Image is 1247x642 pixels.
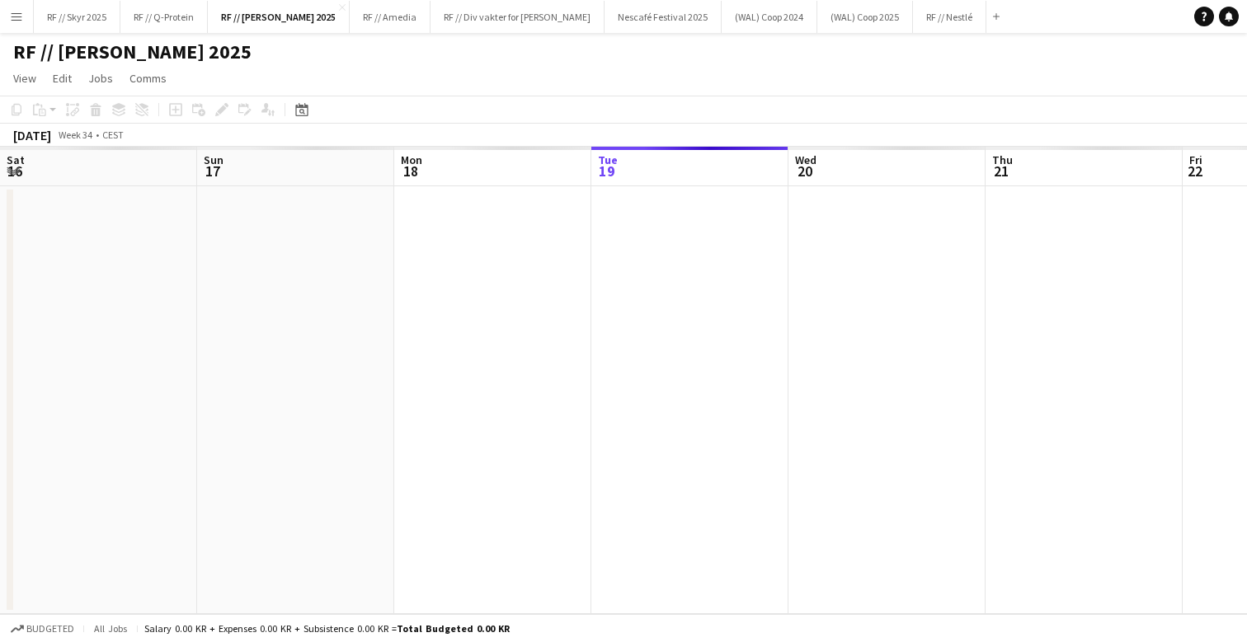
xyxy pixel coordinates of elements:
a: View [7,68,43,89]
span: View [13,71,36,86]
button: RF // Skyr 2025 [34,1,120,33]
div: [DATE] [13,127,51,143]
a: Edit [46,68,78,89]
button: RF // Nestlé [913,1,986,33]
span: 16 [4,162,25,180]
span: Sun [204,152,224,167]
span: Week 34 [54,129,96,141]
button: RF // Div vakter for [PERSON_NAME] [431,1,605,33]
span: Mon [401,152,422,167]
a: Jobs [82,68,120,89]
button: Nescafé Festival 2025 [605,1,722,33]
span: Wed [795,152,816,167]
span: 22 [1187,162,1202,180]
span: Jobs [88,71,113,86]
span: Sat [7,152,25,167]
span: 17 [201,162,224,180]
a: Comms [123,68,173,89]
button: RF // [PERSON_NAME] 2025 [208,1,350,33]
span: Edit [53,71,72,86]
button: RF // Amedia [350,1,431,33]
span: 21 [990,162,1013,180]
button: RF // Q-Protein [120,1,208,33]
span: Total Budgeted 0.00 KR [397,622,510,635]
button: Budgeted [8,620,77,638]
button: (WAL) Coop 2024 [722,1,817,33]
span: Budgeted [26,623,74,635]
span: 19 [595,162,618,180]
button: (WAL) Coop 2025 [817,1,913,33]
span: Tue [598,152,618,167]
div: CEST [102,129,124,141]
span: 20 [793,162,816,180]
h1: RF // [PERSON_NAME] 2025 [13,40,252,64]
span: Fri [1189,152,1202,167]
span: All jobs [91,622,130,635]
span: Comms [129,71,167,86]
span: 18 [398,162,422,180]
span: Thu [992,152,1013,167]
div: Salary 0.00 KR + Expenses 0.00 KR + Subsistence 0.00 KR = [144,622,510,635]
